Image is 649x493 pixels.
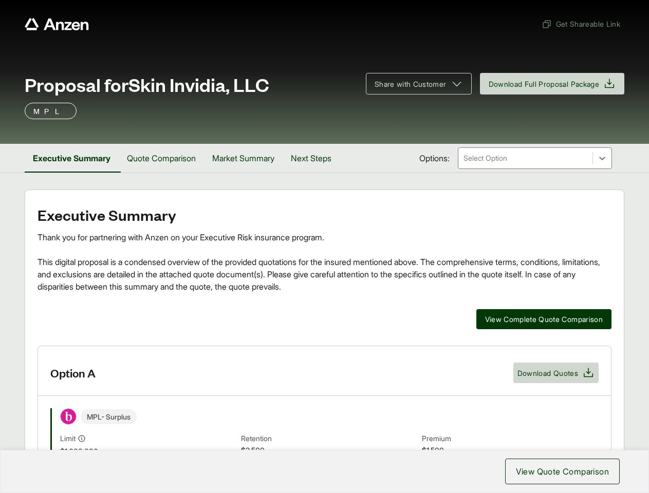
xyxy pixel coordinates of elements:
[375,79,447,89] span: Share with Customer
[489,79,600,89] span: Download Full Proposal Package
[537,14,624,33] button: Get Shareable Link
[542,18,620,29] span: Get Shareable Link
[33,105,68,117] p: MPL
[241,445,418,457] span: $2,500
[485,314,603,325] span: View Complete Quote Comparison
[366,73,472,94] button: Share with Customer
[25,144,119,173] button: Executive Summary
[38,206,611,223] h2: Executive Summary
[38,231,611,293] div: Thank you for partnering with Anzen on your Executive Risk insurance program. This digital propos...
[50,365,96,381] h3: Option A
[119,144,204,173] button: Quote Comparison
[517,368,578,378] span: Download Quotes
[516,465,609,478] span: View Quote Comparison
[419,152,450,164] span: Options:
[241,433,418,445] span: Retention
[81,409,137,424] span: MPL - Surplus
[505,459,620,484] button: View Quote Comparison
[61,409,76,424] img: Beazley
[422,445,599,457] span: $1,500
[60,433,76,444] span: Limit
[204,144,283,173] button: Market Summary
[25,18,89,30] a: Anzen website
[476,309,612,329] button: View Complete Quote Comparison
[283,144,340,173] button: Next Steps
[513,363,599,383] button: Download Quotes
[422,433,599,445] span: Premium
[60,446,237,457] span: $1,000,000
[25,74,269,94] span: Proposal for Skin Invidia, LLC
[480,73,625,94] button: Download Full Proposal Package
